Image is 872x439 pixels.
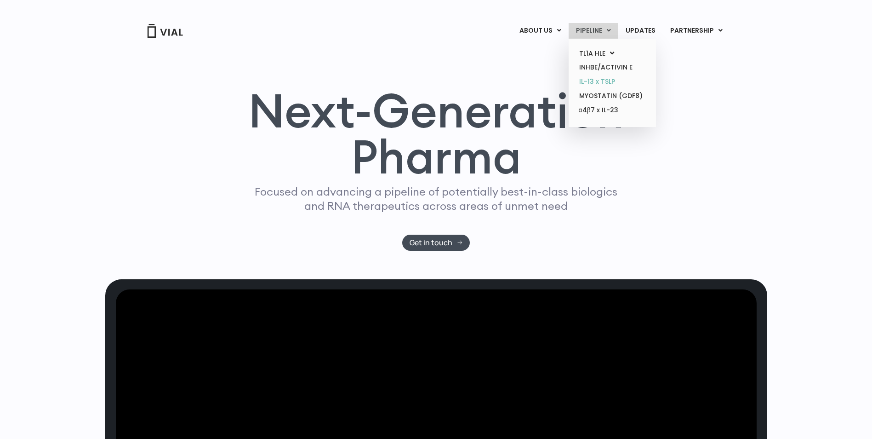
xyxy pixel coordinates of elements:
[569,23,618,39] a: PIPELINEMenu Toggle
[512,23,568,39] a: ABOUT USMenu Toggle
[618,23,662,39] a: UPDATES
[572,89,652,103] a: MYOSTATIN (GDF8)
[237,87,635,180] h1: Next-Generation Pharma
[572,60,652,75] a: INHBE/ACTIVIN E
[147,24,183,38] img: Vial Logo
[572,46,652,61] a: TL1A HLEMenu Toggle
[251,185,621,213] p: Focused on advancing a pipeline of potentially best-in-class biologics and RNA therapeutics acros...
[663,23,730,39] a: PARTNERSHIPMenu Toggle
[572,75,652,89] a: IL-13 x TSLP
[402,235,470,251] a: Get in touch
[410,239,452,246] span: Get in touch
[572,103,652,118] a: α4β7 x IL-23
